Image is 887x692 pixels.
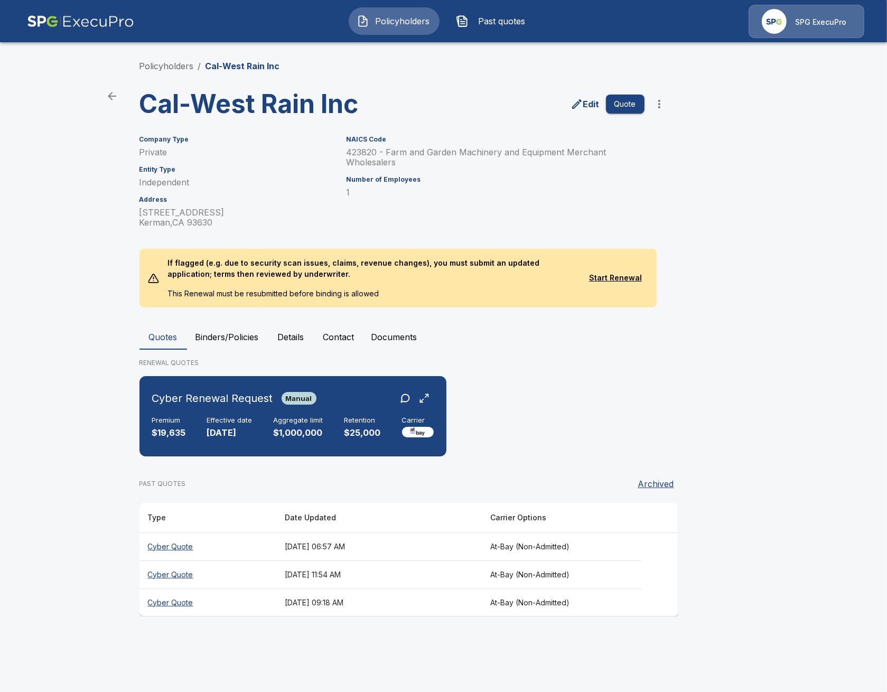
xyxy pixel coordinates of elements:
[267,324,315,350] button: Details
[139,479,186,489] p: PAST QUOTES
[152,390,273,407] h6: Cyber Renewal Request
[347,176,645,183] h6: Number of Employees
[583,268,648,288] button: Start Renewal
[634,473,678,494] button: Archived
[482,588,642,616] th: At-Bay (Non-Admitted)
[583,98,600,110] p: Edit
[27,5,134,38] img: AA Logo
[473,15,531,27] span: Past quotes
[347,188,645,198] p: 1
[159,288,583,307] p: This Renewal must be resubmitted before binding is allowed
[274,416,323,425] h6: Aggregate limit
[139,136,334,143] h6: Company Type
[139,60,280,72] nav: breadcrumb
[606,95,645,114] button: Quote
[276,532,482,560] th: [DATE] 06:57 AM
[101,86,123,107] a: back
[206,60,280,72] p: Cal-West Rain Inc
[482,503,642,533] th: Carrier Options
[207,427,253,439] p: [DATE]
[374,15,432,27] span: Policyholders
[482,532,642,560] th: At-Bay (Non-Admitted)
[448,7,539,35] button: Past quotes IconPast quotes
[315,324,363,350] button: Contact
[276,503,482,533] th: Date Updated
[282,394,316,403] span: Manual
[198,60,201,72] li: /
[187,324,267,350] button: Binders/Policies
[139,324,748,350] div: policyholder tabs
[139,61,194,71] a: Policyholders
[139,166,334,173] h6: Entity Type
[139,588,276,616] th: Cyber Quote
[402,427,434,437] img: Carrier
[363,324,426,350] button: Documents
[795,17,846,27] p: SPG ExecuPro
[159,249,583,288] p: If flagged (e.g. due to security scan issues, claims, revenue changes), you must submit an update...
[139,89,400,119] h3: Cal-West Rain Inc
[568,96,602,113] a: edit
[456,15,469,27] img: Past quotes Icon
[402,416,434,425] h6: Carrier
[139,560,276,588] th: Cyber Quote
[649,93,670,115] button: more
[344,416,381,425] h6: Retention
[152,427,186,439] p: $19,635
[139,147,334,157] p: Private
[357,15,369,27] img: Policyholders Icon
[344,427,381,439] p: $25,000
[139,177,334,188] p: Independent
[482,560,642,588] th: At-Bay (Non-Admitted)
[762,9,787,34] img: Agency Icon
[139,503,276,533] th: Type
[276,588,482,616] th: [DATE] 09:18 AM
[139,196,334,203] h6: Address
[152,416,186,425] h6: Premium
[139,324,187,350] button: Quotes
[139,208,334,228] p: [STREET_ADDRESS] Kerman , CA 93630
[274,427,323,439] p: $1,000,000
[276,560,482,588] th: [DATE] 11:54 AM
[347,136,645,143] h6: NAICS Code
[139,503,678,616] table: responsive table
[207,416,253,425] h6: Effective date
[349,7,440,35] button: Policyholders IconPolicyholders
[139,358,748,368] p: RENEWAL QUOTES
[139,532,276,560] th: Cyber Quote
[749,5,864,38] a: Agency IconSPG ExecuPro
[347,147,645,167] p: 423820 - Farm and Garden Machinery and Equipment Merchant Wholesalers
